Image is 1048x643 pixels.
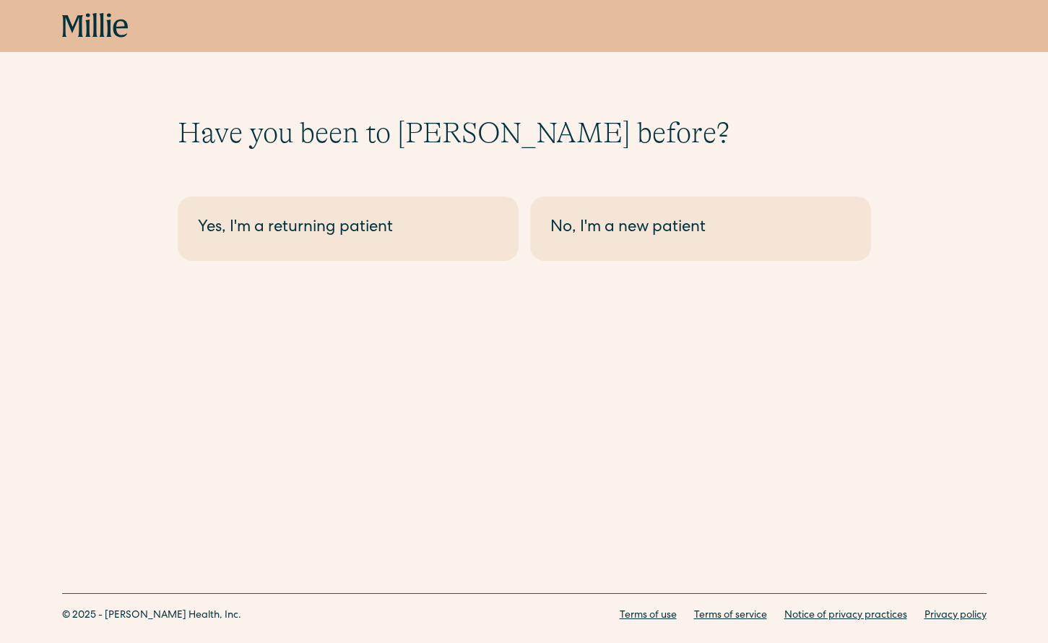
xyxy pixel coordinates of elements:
[784,608,907,623] a: Notice of privacy practices
[924,608,987,623] a: Privacy policy
[198,217,498,241] div: Yes, I'm a returning patient
[550,217,851,241] div: No, I'm a new patient
[178,116,871,150] h1: Have you been to [PERSON_NAME] before?
[694,608,767,623] a: Terms of service
[620,608,677,623] a: Terms of use
[62,608,241,623] div: © 2025 - [PERSON_NAME] Health, Inc.
[530,197,871,261] a: No, I'm a new patient
[178,197,519,261] a: Yes, I'm a returning patient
